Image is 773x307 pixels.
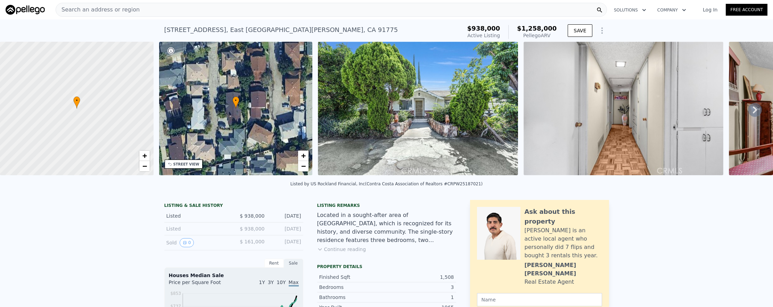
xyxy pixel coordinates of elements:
span: • [232,97,239,104]
span: + [301,151,306,160]
button: Company [652,4,692,16]
a: Zoom in [298,151,309,161]
button: Continue reading [317,246,366,253]
div: Rent [264,259,284,268]
div: [DATE] [270,238,301,247]
button: View historical data [180,238,194,247]
div: 1 [387,294,454,301]
div: Listing remarks [317,203,456,208]
div: [DATE] [270,225,301,232]
div: Real Estate Agent [525,278,574,286]
div: [DATE] [270,212,301,219]
span: $ 161,000 [240,239,264,244]
div: • [73,96,80,108]
span: Max [289,280,299,286]
img: Sale: 167533865 Parcel: 49675310 [318,42,518,175]
a: Zoom in [139,151,150,161]
span: + [142,151,147,160]
a: Zoom out [298,161,309,171]
button: SAVE [568,24,592,37]
div: Sold [166,238,228,247]
div: 3 [387,284,454,291]
div: Ask about this property [525,207,602,226]
input: Name [477,293,602,306]
div: Located in a sought-after area of [GEOGRAPHIC_DATA], which is recognized for its history, and div... [317,211,456,244]
span: 3Y [268,280,274,285]
tspan: $853 [170,291,181,296]
img: Sale: 167533865 Parcel: 49675310 [524,42,724,175]
a: Free Account [726,4,767,16]
span: $1,258,000 [517,25,557,32]
div: Pellego ARV [517,32,557,39]
span: − [301,162,306,170]
div: [PERSON_NAME] is an active local agent who personally did 7 flips and bought 3 rentals this year. [525,226,602,260]
span: $ 938,000 [240,226,264,232]
span: − [142,162,147,170]
span: $ 938,000 [240,213,264,219]
div: 1,508 [387,274,454,281]
span: Active Listing [467,33,500,38]
div: [STREET_ADDRESS] , East [GEOGRAPHIC_DATA][PERSON_NAME] , CA 91775 [164,25,398,35]
div: Bedrooms [319,284,387,291]
div: Listed [166,225,228,232]
button: Show Options [595,24,609,38]
div: Houses Median Sale [169,272,299,279]
span: • [73,97,80,104]
div: Price per Square Foot [169,279,234,290]
button: Solutions [608,4,652,16]
a: Log In [694,6,726,13]
a: Zoom out [139,161,150,171]
span: $938,000 [467,25,500,32]
div: Bathrooms [319,294,387,301]
div: Finished Sqft [319,274,387,281]
div: • [232,96,239,108]
span: 1Y [259,280,265,285]
div: Listed by US Rockland Financial, Inc (Contra Costa Association of Realtors #CRPW25187021) [290,181,483,186]
div: [PERSON_NAME] [PERSON_NAME] [525,261,602,278]
div: Sale [284,259,303,268]
div: Property details [317,264,456,269]
div: STREET VIEW [173,162,199,167]
img: Pellego [6,5,45,15]
span: 10Y [277,280,286,285]
div: LISTING & SALE HISTORY [164,203,303,210]
div: Listed [166,212,228,219]
span: Search an address or region [56,6,140,14]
